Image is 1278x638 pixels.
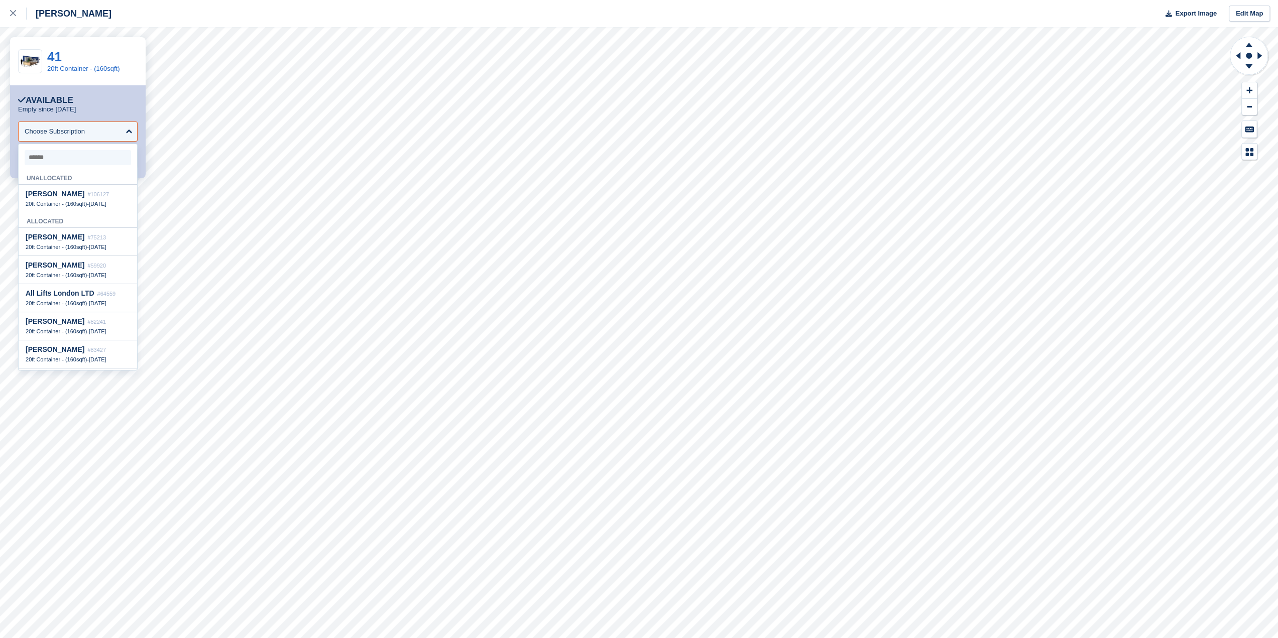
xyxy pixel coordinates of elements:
[19,53,42,70] img: 20-ft-container.jpg
[26,356,130,363] div: -
[26,345,84,353] span: [PERSON_NAME]
[1242,121,1257,138] button: Keyboard Shortcuts
[89,272,106,278] span: [DATE]
[27,8,111,20] div: [PERSON_NAME]
[25,126,85,137] div: Choose Subscription
[26,190,84,198] span: [PERSON_NAME]
[26,244,87,250] span: 20ft Container - (160sqft)
[87,191,109,197] span: #106127
[26,261,84,269] span: [PERSON_NAME]
[87,347,106,353] span: #83427
[97,291,116,297] span: #64559
[26,300,87,306] span: 20ft Container - (160sqft)
[26,233,84,241] span: [PERSON_NAME]
[1175,9,1216,19] span: Export Image
[89,356,106,362] span: [DATE]
[26,201,87,207] span: 20ft Container - (160sqft)
[87,263,106,269] span: #59920
[26,328,87,334] span: 20ft Container - (160sqft)
[26,243,130,250] div: -
[26,289,94,297] span: All Lifts London LTD
[89,201,106,207] span: [DATE]
[26,356,87,362] span: 20ft Container - (160sqft)
[1242,82,1257,99] button: Zoom In
[89,328,106,334] span: [DATE]
[18,105,76,113] p: Empty since [DATE]
[26,272,87,278] span: 20ft Container - (160sqft)
[1242,99,1257,115] button: Zoom Out
[19,212,137,228] div: Allocated
[47,49,62,64] a: 41
[19,169,137,185] div: Unallocated
[47,65,120,72] a: 20ft Container - (160sqft)
[26,300,130,307] div: -
[26,200,130,207] div: -
[1159,6,1217,22] button: Export Image
[87,234,106,240] span: #75213
[89,244,106,250] span: [DATE]
[26,317,84,325] span: [PERSON_NAME]
[1229,6,1270,22] a: Edit Map
[18,95,73,105] div: Available
[26,328,130,335] div: -
[89,300,106,306] span: [DATE]
[26,272,130,279] div: -
[1242,144,1257,160] button: Map Legend
[87,319,106,325] span: #82241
